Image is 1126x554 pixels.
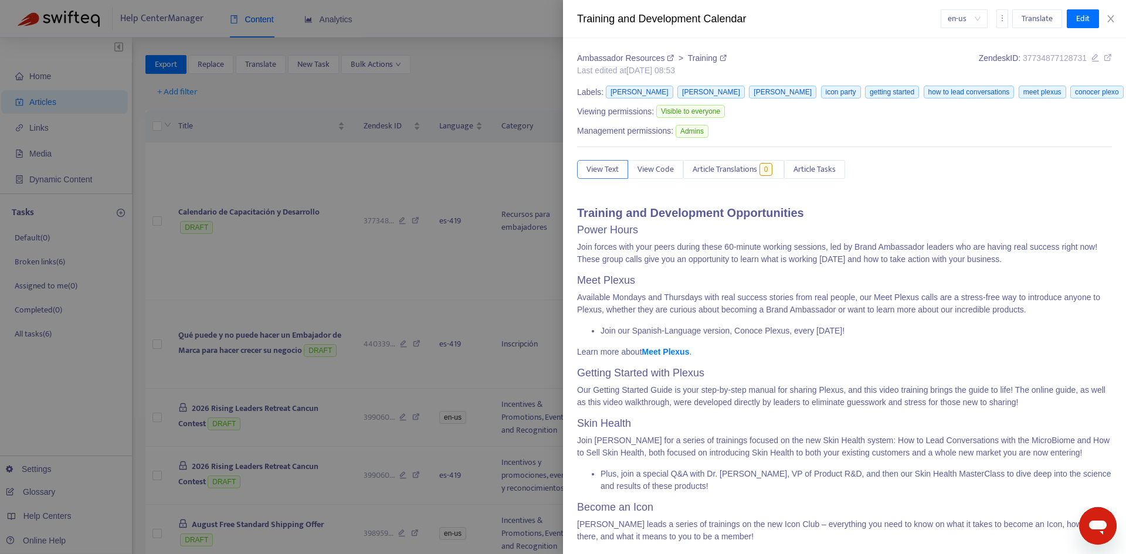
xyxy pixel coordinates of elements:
button: Translate [1012,9,1062,28]
button: more [996,9,1008,28]
button: Close [1103,13,1119,25]
p: Join forces with your peers during these 60-minute working sessions, led by Brand Ambassador lead... [577,241,1112,266]
button: View Code [628,160,683,179]
span: Meet Plexus [577,274,635,286]
p: Available Mondays and Thursdays with real success stories from real people, our Meet Plexus calls... [577,291,1112,316]
span: Labels: [577,86,603,98]
span: Admins [676,125,708,138]
span: [PERSON_NAME] [677,86,745,98]
span: Skin Health [577,417,631,429]
span: Viewing permissions: [577,106,654,118]
span: Visible to everyone [656,105,725,118]
div: Zendesk ID: [979,52,1112,77]
span: en-us [948,10,981,28]
span: icon party [821,86,861,98]
li: Plus, join a special Q&A with Dr. [PERSON_NAME], VP of Product R&D, and then our Skin Health Mast... [601,468,1112,492]
span: how to lead conversations [924,86,1015,98]
p: [PERSON_NAME] leads a series of trainings on the new Icon Club – everything you need to know on w... [577,518,1112,543]
button: Edit [1067,9,1099,28]
button: View Text [577,160,628,179]
span: Management permissions: [577,125,673,137]
span: close [1106,14,1115,23]
a: Ambassador Resources [577,53,676,63]
span: Getting Started with Plexus [577,367,704,379]
p: Learn more about . [577,346,1112,358]
span: Edit [1076,12,1090,25]
span: conocer plexo [1070,86,1124,98]
strong: Training and Development Opportunities [577,206,804,219]
a: Meet Plexus [642,347,690,356]
span: Article Translations [693,163,757,176]
span: [PERSON_NAME] [749,86,816,98]
span: 0 [759,163,773,176]
span: Translate [1022,12,1053,25]
div: > [577,52,727,64]
span: 37734877128731 [1023,53,1087,63]
p: Our Getting Started Guide is your step-by-step manual for sharing Plexus, and this video training... [577,384,1112,409]
button: Article Translations0 [683,160,784,179]
p: Join [PERSON_NAME] for a series of trainings focused on the new Skin Health system: How to Lead C... [577,434,1112,459]
span: View Text [586,163,619,176]
iframe: Button to launch messaging window [1079,507,1117,545]
li: Join our Spanish-Language version, Conoce Plexus, every [DATE]! [601,325,1112,337]
span: Become an Icon [577,501,653,513]
span: Article Tasks [793,163,836,176]
span: getting started [865,86,919,98]
span: more [998,14,1006,22]
span: [PERSON_NAME] [606,86,673,98]
span: View Code [637,163,674,176]
div: Last edited at [DATE] 08:53 [577,64,727,77]
a: Training [688,53,727,63]
span: meet plexus [1019,86,1066,98]
div: Training and Development Calendar [577,11,941,27]
span: Power Hours [577,224,638,236]
button: Article Tasks [784,160,845,179]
